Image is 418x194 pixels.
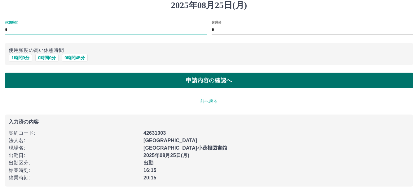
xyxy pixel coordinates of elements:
p: 契約コード : [9,129,140,137]
button: 0時間45分 [62,54,87,61]
b: 20:15 [143,175,156,180]
b: [GEOGRAPHIC_DATA] [143,138,197,143]
b: [GEOGRAPHIC_DATA]小茂根図書館 [143,145,227,151]
b: 16:15 [143,168,156,173]
label: 休憩時間 [5,20,18,25]
p: 使用頻度の高い休憩時間 [9,47,409,54]
p: 法人名 : [9,137,140,144]
b: 出勤 [143,160,153,165]
button: 1時間0分 [9,54,32,61]
p: 出勤区分 : [9,159,140,167]
p: 前へ戻る [5,98,413,105]
p: 現場名 : [9,144,140,152]
b: 42631003 [143,130,166,136]
button: 0時間0分 [35,54,59,61]
p: 始業時刻 : [9,167,140,174]
label: 休憩分 [212,20,222,25]
p: 入力済の内容 [9,120,409,124]
button: 申請内容の確認へ [5,73,413,88]
p: 終業時刻 : [9,174,140,182]
p: 出勤日 : [9,152,140,159]
b: 2025年08月25日(月) [143,153,189,158]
